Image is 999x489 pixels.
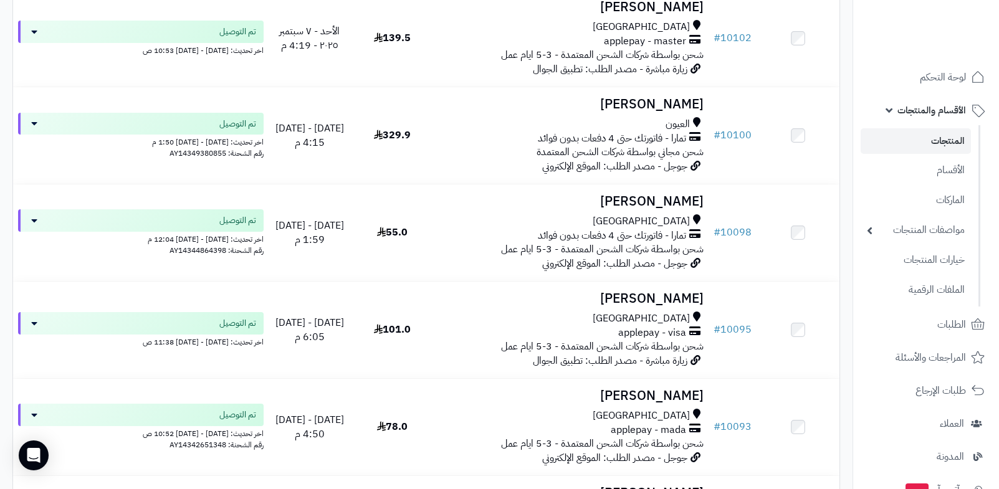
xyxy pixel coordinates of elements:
a: الطلبات [861,310,992,339]
a: المدونة [861,442,992,472]
a: #10100 [714,128,752,143]
span: # [714,128,720,143]
span: [GEOGRAPHIC_DATA] [593,409,690,423]
a: الأقسام [861,157,971,184]
span: تمارا - فاتورتك حتى 4 دفعات بدون فوائد [538,229,686,243]
span: applepay - mada [611,423,686,437]
a: الملفات الرقمية [861,277,971,303]
span: رقم الشحنة: AY14344864398 [170,245,264,256]
span: شحن مجاني بواسطة شركات الشحن المعتمدة [537,145,704,159]
span: 78.0 [377,419,408,434]
span: العيون [666,117,690,131]
div: اخر تحديث: [DATE] - [DATE] 10:53 ص [18,43,264,56]
span: تمارا - فاتورتك حتى 4 دفعات بدون فوائد [538,131,686,146]
span: الأحد - ٧ سبتمبر ٢٠٢٥ - 4:19 م [279,24,340,53]
span: [GEOGRAPHIC_DATA] [593,214,690,229]
a: لوحة التحكم [861,62,992,92]
a: #10095 [714,322,752,337]
span: جوجل - مصدر الطلب: الموقع الإلكتروني [542,159,687,174]
span: 329.9 [374,128,411,143]
span: تم التوصيل [219,409,256,421]
span: 139.5 [374,31,411,45]
span: رقم الشحنة: AY14349380855 [170,148,264,159]
span: شحن بواسطة شركات الشحن المعتمدة - 3-5 ايام عمل [501,339,704,354]
span: تم التوصيل [219,214,256,227]
span: # [714,322,720,337]
a: خيارات المنتجات [861,247,971,273]
span: جوجل - مصدر الطلب: الموقع الإلكتروني [542,450,687,465]
span: تم التوصيل [219,317,256,330]
h3: [PERSON_NAME] [439,292,704,306]
span: 101.0 [374,322,411,337]
span: [DATE] - [DATE] 6:05 م [275,315,344,344]
div: اخر تحديث: [DATE] - [DATE] 10:52 ص [18,426,264,439]
span: زيارة مباشرة - مصدر الطلب: تطبيق الجوال [533,353,687,368]
span: لوحة التحكم [920,69,966,86]
a: #10102 [714,31,752,45]
span: [DATE] - [DATE] 4:50 م [275,412,344,442]
div: اخر تحديث: [DATE] - [DATE] 11:38 ص [18,335,264,348]
span: الأقسام والمنتجات [897,102,966,119]
span: 55.0 [377,225,408,240]
h3: [PERSON_NAME] [439,389,704,403]
span: المدونة [937,448,964,465]
div: اخر تحديث: [DATE] - [DATE] 12:04 م [18,232,264,245]
span: الطلبات [937,316,966,333]
span: رقم الشحنة: AY14342651348 [170,439,264,450]
span: applepay - visa [618,326,686,340]
span: [DATE] - [DATE] 1:59 م [275,218,344,247]
a: المنتجات [861,128,971,154]
span: applepay - master [604,34,686,49]
h3: [PERSON_NAME] [439,194,704,209]
a: #10093 [714,419,752,434]
a: الماركات [861,187,971,214]
div: اخر تحديث: [DATE] - [DATE] 1:50 م [18,135,264,148]
a: #10098 [714,225,752,240]
span: العملاء [940,415,964,432]
span: # [714,225,720,240]
span: شحن بواسطة شركات الشحن المعتمدة - 3-5 ايام عمل [501,47,704,62]
a: طلبات الإرجاع [861,376,992,406]
span: # [714,419,720,434]
span: [GEOGRAPHIC_DATA] [593,311,690,326]
a: مواصفات المنتجات [861,217,971,244]
span: [GEOGRAPHIC_DATA] [593,20,690,34]
span: شحن بواسطة شركات الشحن المعتمدة - 3-5 ايام عمل [501,436,704,451]
span: طلبات الإرجاع [915,382,966,399]
span: المراجعات والأسئلة [896,349,966,366]
span: تم التوصيل [219,118,256,130]
span: جوجل - مصدر الطلب: الموقع الإلكتروني [542,256,687,271]
div: Open Intercom Messenger [19,440,49,470]
a: العملاء [861,409,992,439]
span: تم التوصيل [219,26,256,38]
span: زيارة مباشرة - مصدر الطلب: تطبيق الجوال [533,62,687,77]
h3: [PERSON_NAME] [439,97,704,112]
span: # [714,31,720,45]
a: المراجعات والأسئلة [861,343,992,373]
span: [DATE] - [DATE] 4:15 م [275,121,344,150]
span: شحن بواسطة شركات الشحن المعتمدة - 3-5 ايام عمل [501,242,704,257]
